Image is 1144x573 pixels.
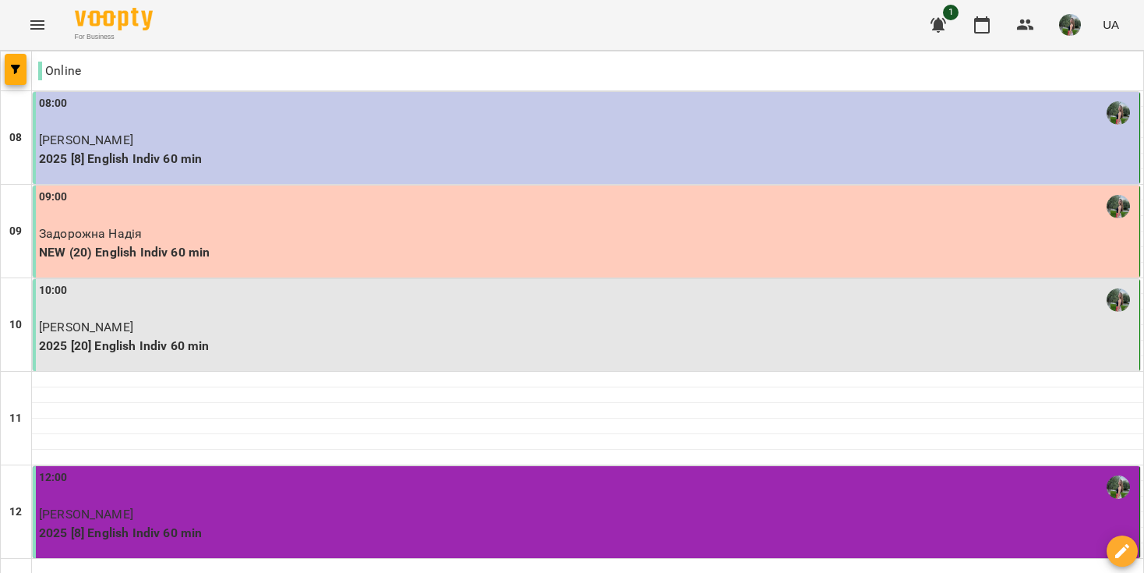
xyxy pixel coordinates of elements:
[1107,476,1130,499] img: Білокур Катерина (а)
[1059,14,1081,36] img: c0e52ca214e23f1dcb7d1c5ba6b1c1a3.jpeg
[1107,101,1130,125] img: Білокур Катерина (а)
[943,5,959,20] span: 1
[9,317,22,334] h6: 10
[1107,288,1130,312] img: Білокур Катерина (а)
[75,32,153,42] span: For Business
[9,129,22,147] h6: 08
[39,507,133,522] span: [PERSON_NAME]
[1096,10,1125,39] button: UA
[39,337,1136,355] p: 2025 [20] English Indiv 60 min
[1103,16,1119,33] span: UA
[39,243,1136,262] p: NEW (20) English Indiv 60 min
[39,150,1136,168] p: 2025 [8] English Indiv 60 min
[39,282,68,299] label: 10:00
[75,8,153,30] img: Voopty Logo
[9,504,22,521] h6: 12
[38,62,81,80] p: Online
[39,95,68,112] label: 08:00
[19,6,56,44] button: Menu
[9,410,22,427] h6: 11
[9,223,22,240] h6: 09
[39,189,68,206] label: 09:00
[39,226,142,241] span: Задорожна Надія
[1107,195,1130,218] img: Білокур Катерина (а)
[39,133,133,147] span: [PERSON_NAME]
[39,320,133,334] span: [PERSON_NAME]
[39,524,1136,543] p: 2025 [8] English Indiv 60 min
[39,469,68,486] label: 12:00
